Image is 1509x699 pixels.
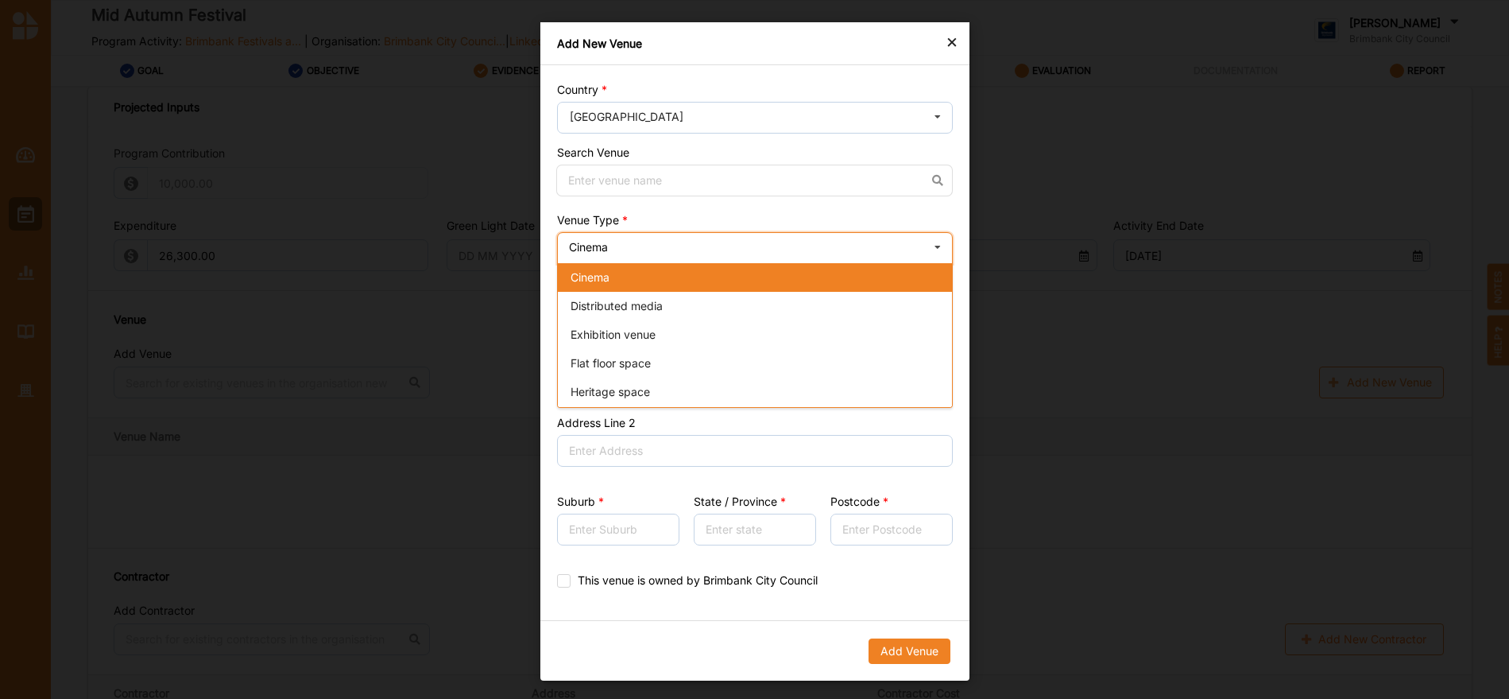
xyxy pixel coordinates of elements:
div: Add New Venue [540,22,969,65]
div: Cinema [569,242,608,253]
input: Enter state [693,514,815,546]
span: Cinema [571,270,609,284]
label: State / Province [693,495,785,508]
span: Exhibition venue [571,328,656,341]
label: Country [557,83,607,96]
input: Enter venue name [556,165,953,196]
button: Add Venue [868,639,950,664]
input: Enter Address [557,435,953,467]
div: [GEOGRAPHIC_DATA] [570,111,683,122]
span: Distributed media [571,299,663,313]
input: Enter Suburb [557,514,679,546]
input: Enter Postcode [830,514,952,546]
label: Postcode [830,495,888,508]
label: This venue is owned by Brimbank City Council [557,574,818,587]
span: Flat floor space [571,356,651,370]
label: Suburb [557,495,604,508]
label: Address Line 2 [557,417,636,429]
label: Search Venue [557,146,629,159]
span: Heritage space [571,385,650,398]
label: Venue Type [557,214,628,227]
div: × [946,32,958,51]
